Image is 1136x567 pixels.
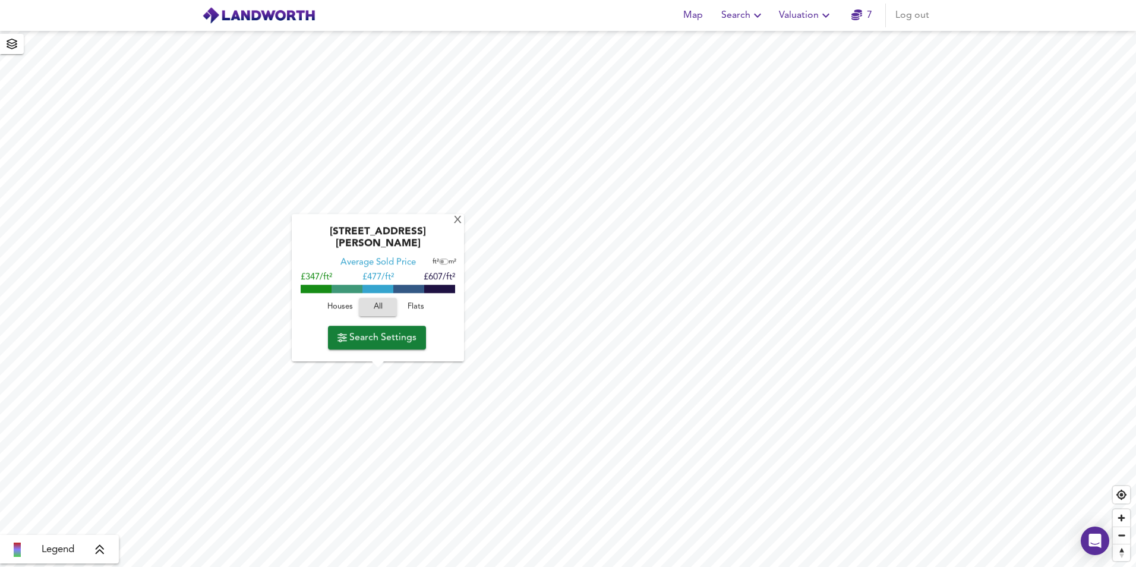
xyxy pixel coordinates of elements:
[328,326,426,349] button: Search Settings
[674,4,712,27] button: Map
[359,298,397,316] button: All
[717,4,769,27] button: Search
[321,298,359,316] button: Houses
[1113,544,1130,561] button: Reset bearing to north
[1113,486,1130,503] button: Find my location
[298,226,458,257] div: [STREET_ADDRESS][PERSON_NAME]
[42,543,74,557] span: Legend
[1113,527,1130,544] span: Zoom out
[779,7,833,24] span: Valuation
[895,7,929,24] span: Log out
[365,300,391,314] span: All
[891,4,934,27] button: Log out
[1081,527,1109,555] div: Open Intercom Messenger
[433,259,439,265] span: ft²
[1113,527,1130,544] button: Zoom out
[324,300,356,314] span: Houses
[301,273,332,282] span: £347/ft²
[721,7,765,24] span: Search
[202,7,315,24] img: logo
[679,7,707,24] span: Map
[851,7,872,24] a: 7
[842,4,881,27] button: 7
[397,298,435,316] button: Flats
[362,273,394,282] span: £ 477/ft²
[774,4,838,27] button: Valuation
[453,215,463,226] div: X
[340,257,416,269] div: Average Sold Price
[337,329,416,346] span: Search Settings
[400,300,432,314] span: Flats
[449,259,456,265] span: m²
[1113,509,1130,527] button: Zoom in
[424,273,455,282] span: £607/ft²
